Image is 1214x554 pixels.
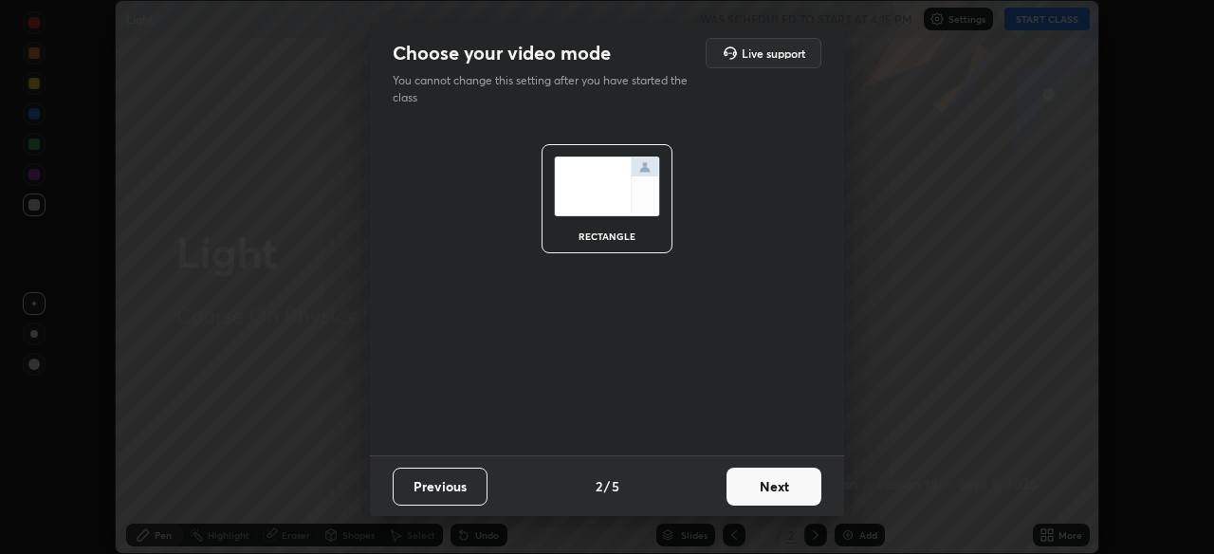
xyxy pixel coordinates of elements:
[554,157,660,216] img: normalScreenIcon.ae25ed63.svg
[596,476,602,496] h4: 2
[393,72,700,106] p: You cannot change this setting after you have started the class
[742,47,805,59] h5: Live support
[393,468,487,506] button: Previous
[612,476,619,496] h4: 5
[727,468,821,506] button: Next
[604,476,610,496] h4: /
[569,231,645,241] div: rectangle
[393,41,611,65] h2: Choose your video mode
